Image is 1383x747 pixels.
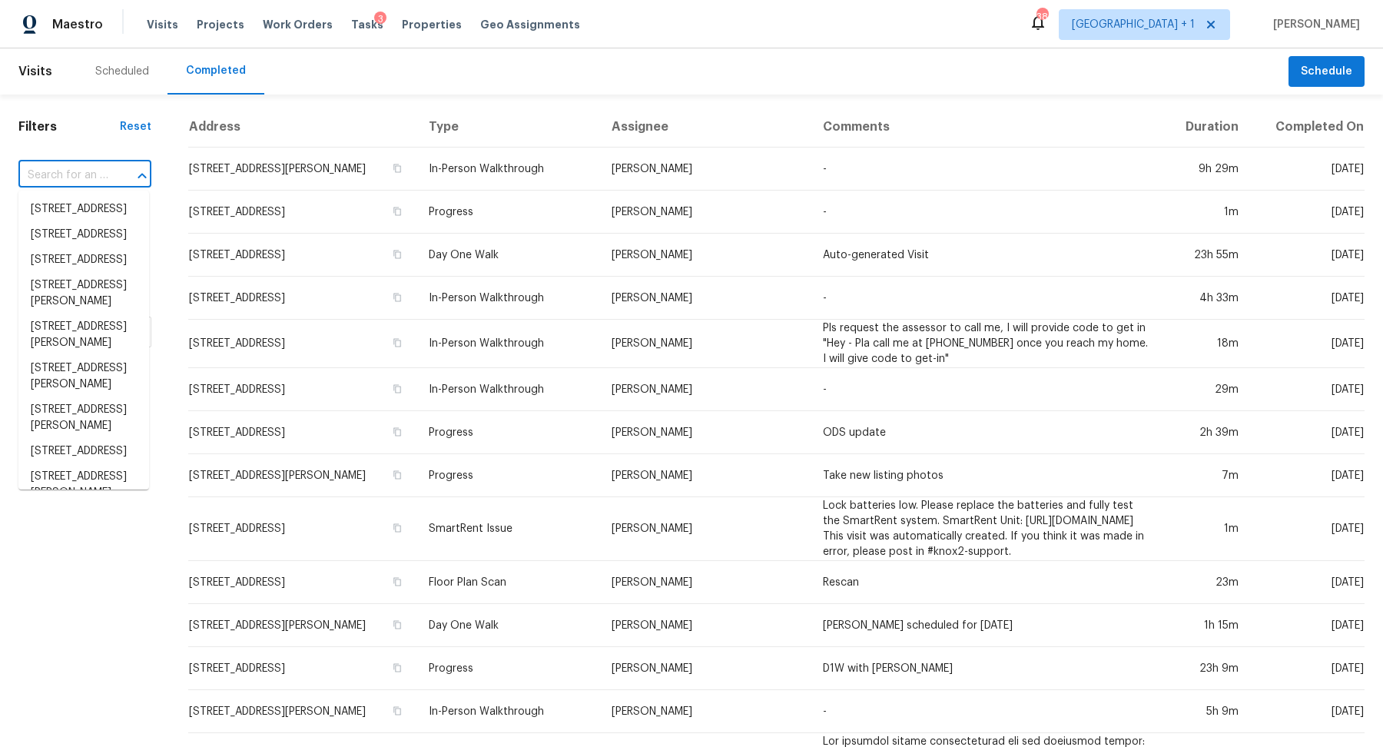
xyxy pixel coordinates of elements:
[416,561,599,604] td: Floor Plan Scan
[416,368,599,411] td: In-Person Walkthrough
[811,411,1163,454] td: ODS update
[1164,647,1251,690] td: 23h 9m
[390,521,404,535] button: Copy Address
[1251,497,1365,561] td: [DATE]
[188,454,416,497] td: [STREET_ADDRESS][PERSON_NAME]
[811,320,1163,368] td: Pls request the assessor to call me, I will provide code to get in "Hey - Pla call me at [PHONE_N...
[402,17,462,32] span: Properties
[1164,148,1251,191] td: 9h 29m
[120,119,151,134] div: Reset
[811,561,1163,604] td: Rescan
[599,454,811,497] td: [PERSON_NAME]
[18,314,149,356] li: [STREET_ADDRESS][PERSON_NAME]
[188,647,416,690] td: [STREET_ADDRESS]
[197,17,244,32] span: Projects
[416,454,599,497] td: Progress
[599,368,811,411] td: [PERSON_NAME]
[416,690,599,733] td: In-Person Walkthrough
[1164,277,1251,320] td: 4h 33m
[416,277,599,320] td: In-Person Walkthrough
[599,320,811,368] td: [PERSON_NAME]
[1164,234,1251,277] td: 23h 55m
[1164,604,1251,647] td: 1h 15m
[416,148,599,191] td: In-Person Walkthrough
[390,382,404,396] button: Copy Address
[1164,107,1251,148] th: Duration
[599,191,811,234] td: [PERSON_NAME]
[188,368,416,411] td: [STREET_ADDRESS]
[599,148,811,191] td: [PERSON_NAME]
[188,411,416,454] td: [STREET_ADDRESS]
[416,497,599,561] td: SmartRent Issue
[416,647,599,690] td: Progress
[1251,234,1365,277] td: [DATE]
[1288,56,1365,88] button: Schedule
[1164,690,1251,733] td: 5h 9m
[390,704,404,718] button: Copy Address
[599,234,811,277] td: [PERSON_NAME]
[1251,647,1365,690] td: [DATE]
[811,277,1163,320] td: -
[811,604,1163,647] td: [PERSON_NAME] scheduled for [DATE]
[1164,320,1251,368] td: 18m
[1251,320,1365,368] td: [DATE]
[1036,9,1047,25] div: 38
[188,604,416,647] td: [STREET_ADDRESS][PERSON_NAME]
[263,17,333,32] span: Work Orders
[1251,690,1365,733] td: [DATE]
[188,690,416,733] td: [STREET_ADDRESS][PERSON_NAME]
[188,561,416,604] td: [STREET_ADDRESS]
[131,165,153,187] button: Close
[416,107,599,148] th: Type
[1164,191,1251,234] td: 1m
[188,234,416,277] td: [STREET_ADDRESS]
[599,561,811,604] td: [PERSON_NAME]
[1251,604,1365,647] td: [DATE]
[188,191,416,234] td: [STREET_ADDRESS]
[1251,561,1365,604] td: [DATE]
[18,273,149,314] li: [STREET_ADDRESS][PERSON_NAME]
[18,397,149,439] li: [STREET_ADDRESS][PERSON_NAME]
[390,468,404,482] button: Copy Address
[1164,411,1251,454] td: 2h 39m
[18,197,149,222] li: [STREET_ADDRESS]
[811,368,1163,411] td: -
[95,64,149,79] div: Scheduled
[18,356,149,397] li: [STREET_ADDRESS][PERSON_NAME]
[811,454,1163,497] td: Take new listing photos
[18,222,149,247] li: [STREET_ADDRESS]
[811,234,1163,277] td: Auto-generated Visit
[811,191,1163,234] td: -
[1072,17,1195,32] span: [GEOGRAPHIC_DATA] + 1
[390,618,404,632] button: Copy Address
[599,277,811,320] td: [PERSON_NAME]
[480,17,580,32] span: Geo Assignments
[811,107,1163,148] th: Comments
[188,497,416,561] td: [STREET_ADDRESS]
[374,12,386,27] div: 3
[416,234,599,277] td: Day One Walk
[416,191,599,234] td: Progress
[1251,148,1365,191] td: [DATE]
[599,647,811,690] td: [PERSON_NAME]
[416,411,599,454] td: Progress
[811,647,1163,690] td: D1W with [PERSON_NAME]
[18,119,120,134] h1: Filters
[811,497,1163,561] td: Lock batteries low. Please replace the batteries and fully test the SmartRent system. SmartRent U...
[390,290,404,304] button: Copy Address
[18,164,108,188] input: Search for an address...
[1251,454,1365,497] td: [DATE]
[147,17,178,32] span: Visits
[351,19,383,30] span: Tasks
[18,464,149,506] li: [STREET_ADDRESS][PERSON_NAME]
[1164,561,1251,604] td: 23m
[186,63,246,78] div: Completed
[416,320,599,368] td: In-Person Walkthrough
[811,148,1163,191] td: -
[599,497,811,561] td: [PERSON_NAME]
[599,411,811,454] td: [PERSON_NAME]
[390,575,404,589] button: Copy Address
[188,148,416,191] td: [STREET_ADDRESS][PERSON_NAME]
[599,604,811,647] td: [PERSON_NAME]
[1251,411,1365,454] td: [DATE]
